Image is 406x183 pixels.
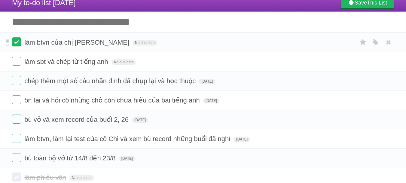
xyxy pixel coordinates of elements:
[24,96,201,104] span: ôn lại và hỏi cô những chỗ còn chưa hiểu của bài tiếng anh
[12,76,21,85] label: Done
[203,98,219,103] span: [DATE]
[12,95,21,104] label: Done
[199,79,215,84] span: [DATE]
[12,134,21,143] label: Done
[111,59,136,65] span: No due date
[24,58,110,65] span: làm sbt và chép từ tiếng anh
[24,116,130,123] span: bù vở và xem record của buổi 2, 26
[24,77,197,85] span: chép thêm một số câu nhận định đã chụp lại và học thuộc
[357,37,369,47] label: Star task
[12,37,21,46] label: Done
[24,135,232,143] span: làm btvn, làm lại test của cô Chi và xem bù record những buổi đã nghỉ
[119,156,135,161] span: [DATE]
[24,174,68,181] span: làm phiếu văn
[132,117,148,123] span: [DATE]
[234,137,250,142] span: [DATE]
[24,154,117,162] span: bù toàn bộ vở từ 14/8 đến 23/8
[12,115,21,124] label: Done
[69,175,94,181] span: No due date
[12,172,21,181] label: Done
[12,57,21,66] label: Done
[12,153,21,162] label: Done
[133,40,157,46] span: No due date
[24,39,131,46] span: làm btvn của chị [PERSON_NAME]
